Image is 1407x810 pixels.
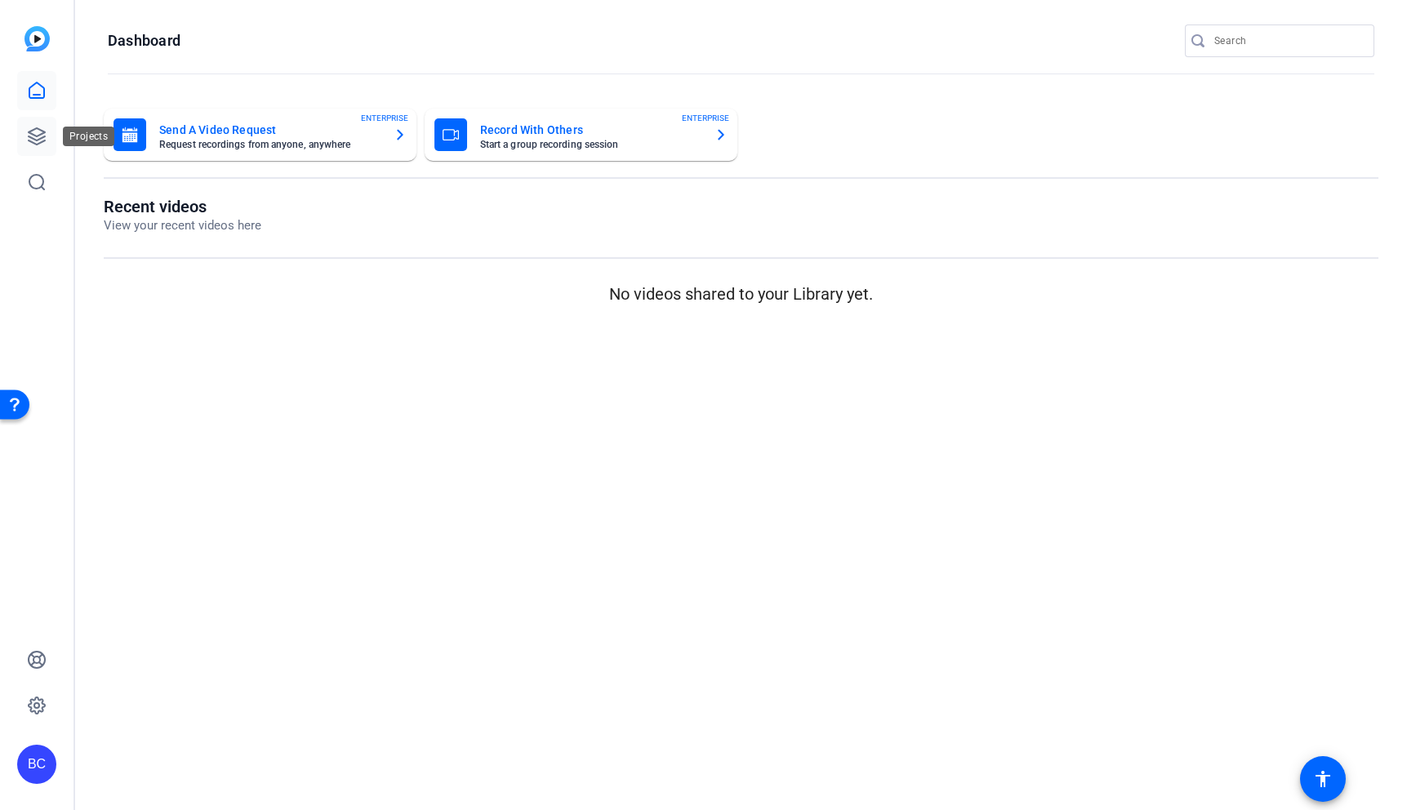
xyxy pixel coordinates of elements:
img: blue-gradient.svg [24,26,50,51]
mat-card-subtitle: Request recordings from anyone, anywhere [159,140,381,149]
mat-card-title: Send A Video Request [159,120,381,140]
input: Search [1214,31,1361,51]
p: No videos shared to your Library yet. [104,282,1378,306]
span: ENTERPRISE [682,112,729,124]
button: Record With OthersStart a group recording sessionENTERPRISE [425,109,737,161]
mat-icon: accessibility [1313,769,1333,789]
p: View your recent videos here [104,216,261,235]
div: Projects [63,127,114,146]
h1: Recent videos [104,197,261,216]
mat-card-title: Record With Others [480,120,701,140]
mat-card-subtitle: Start a group recording session [480,140,701,149]
div: BC [17,745,56,784]
span: ENTERPRISE [361,112,408,124]
button: Send A Video RequestRequest recordings from anyone, anywhereENTERPRISE [104,109,416,161]
h1: Dashboard [108,31,180,51]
